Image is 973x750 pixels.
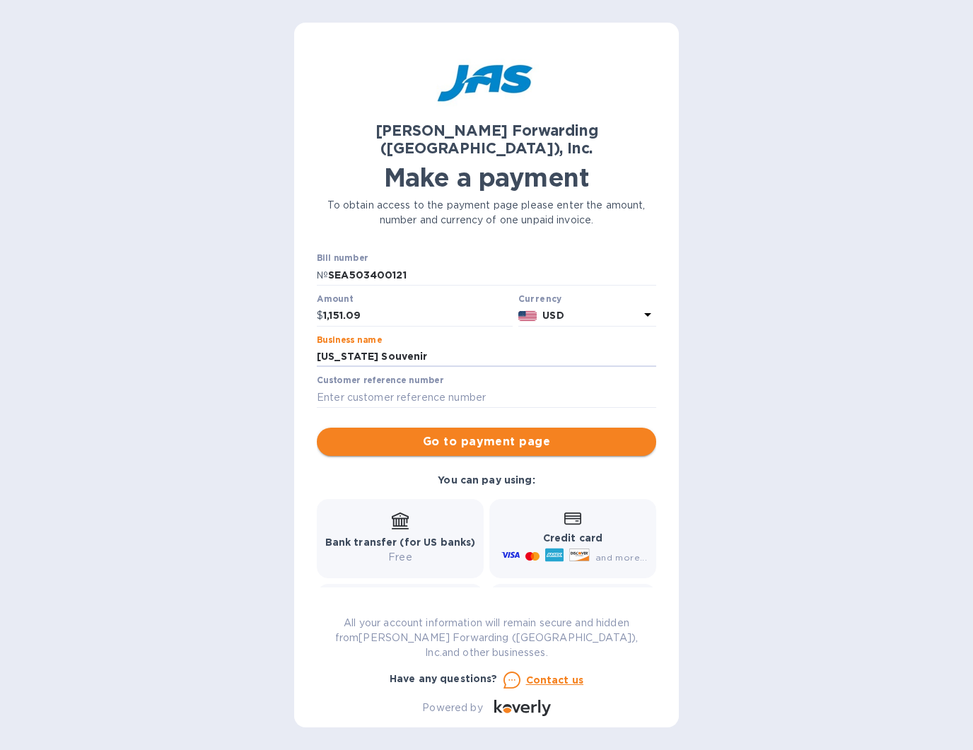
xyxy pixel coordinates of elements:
[595,552,647,563] span: and more...
[328,264,656,286] input: Enter bill number
[325,550,476,565] p: Free
[422,701,482,715] p: Powered by
[317,308,323,323] p: $
[526,674,584,686] u: Contact us
[317,163,656,192] h1: Make a payment
[317,428,656,456] button: Go to payment page
[317,268,328,283] p: №
[317,616,656,660] p: All your account information will remain secure and hidden from [PERSON_NAME] Forwarding ([GEOGRA...
[375,122,598,157] b: [PERSON_NAME] Forwarding ([GEOGRAPHIC_DATA]), Inc.
[323,305,513,327] input: 0.00
[317,346,656,368] input: Enter business name
[317,387,656,408] input: Enter customer reference number
[542,310,564,321] b: USD
[438,474,535,486] b: You can pay using:
[325,537,476,548] b: Bank transfer (for US banks)
[518,311,537,321] img: USD
[518,293,562,304] b: Currency
[390,673,498,684] b: Have any questions?
[328,433,645,450] span: Go to payment page
[317,295,353,303] label: Amount
[317,198,656,228] p: To obtain access to the payment page please enter the amount, number and currency of one unpaid i...
[317,336,382,344] label: Business name
[317,377,443,385] label: Customer reference number
[317,254,368,263] label: Bill number
[543,532,602,544] b: Credit card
